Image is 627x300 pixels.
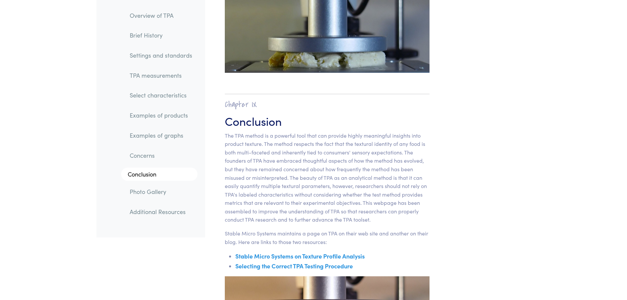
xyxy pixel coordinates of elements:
[225,131,430,224] p: The TPA method is a powerful tool that can provide highly meaningful insights into product textur...
[124,148,197,163] a: Concerns
[124,108,197,123] a: Examples of products
[124,28,197,43] a: Brief History
[121,168,197,181] a: Conclusion
[124,88,197,103] a: Select characteristics
[235,252,365,260] a: Stable Micro Systems on Texture Profile Analysis
[225,229,430,246] p: Stable Micro Systems maintains a page on TPA on their web site and another on their blog. Here ar...
[124,184,197,199] a: Photo Gallery
[124,128,197,143] a: Examples of graphs
[225,113,430,129] h3: Conclusion
[124,8,197,23] a: Overview of TPA
[124,68,197,83] a: TPA measurements
[124,204,197,219] a: Additional Resources
[225,99,430,110] h2: Chapter IX
[235,262,353,270] a: Selecting the Correct TPA Testing Procedure
[124,48,197,63] a: Settings and standards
